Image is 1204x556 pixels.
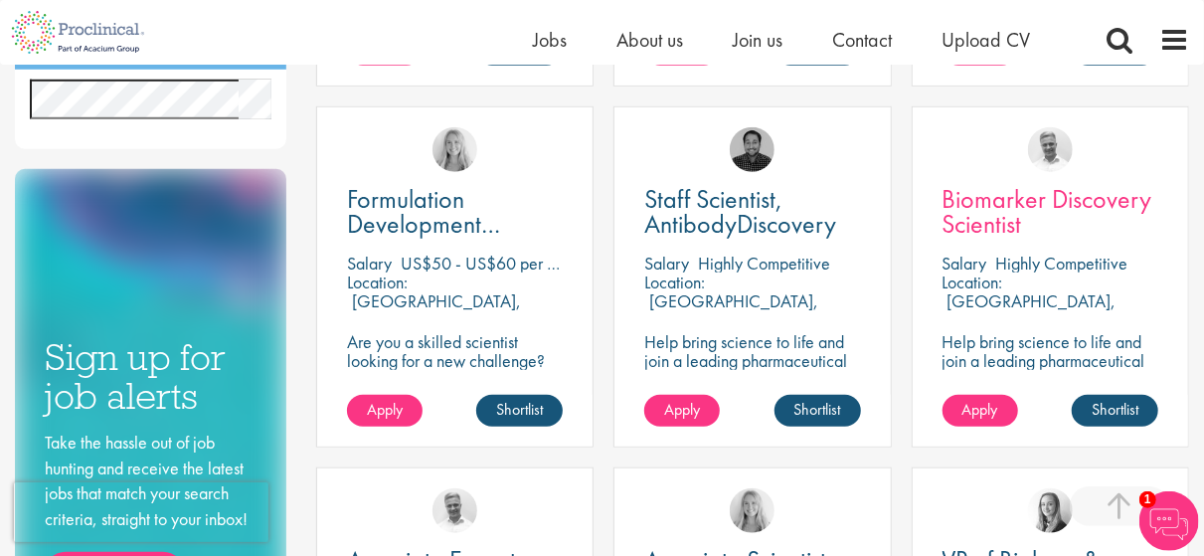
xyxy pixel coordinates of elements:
a: Shortlist [774,395,861,427]
p: Are you a skilled scientist looking for a new challenge? Join this trailblazing biotech on the cu... [347,332,563,446]
p: US$50 - US$60 per hour [401,252,577,275]
span: Salary [347,252,392,275]
a: Shortlist [476,395,563,427]
p: [GEOGRAPHIC_DATA], [GEOGRAPHIC_DATA] [347,289,521,331]
span: Formulation Development Scientist [347,182,500,266]
p: Help bring science to life and join a leading pharmaceutical company to play a key role in delive... [943,332,1158,446]
a: Apply [347,395,423,427]
img: Chatbot [1139,491,1199,551]
span: Apply [962,399,998,420]
p: Help bring science to life and join a leading pharmaceutical company to play a key role in delive... [644,332,860,446]
img: Shannon Briggs [730,488,774,533]
span: Biomarker Discovery Scientist [943,182,1152,241]
span: Apply [367,399,403,420]
iframe: reCAPTCHA [14,482,268,542]
a: Apply [943,395,1018,427]
img: Joshua Bye [1028,127,1073,172]
a: Formulation Development Scientist [347,187,563,237]
h3: Sign up for job alerts [45,338,257,415]
img: Mike Raletz [730,127,774,172]
img: Shannon Briggs [432,127,477,172]
span: Salary [943,252,987,275]
span: Apply [664,399,700,420]
a: Staff Scientist, AntibodyDiscovery [644,187,860,237]
a: Upload CV [942,27,1030,53]
p: Highly Competitive [996,252,1128,275]
a: Contact [832,27,892,53]
img: Sofia Amark [1028,488,1073,533]
span: Staff Scientist, AntibodyDiscovery [644,182,836,241]
p: [GEOGRAPHIC_DATA], [GEOGRAPHIC_DATA] [943,289,1117,331]
span: 1 [1139,491,1156,508]
p: Highly Competitive [698,252,830,275]
a: Join us [733,27,782,53]
img: Joshua Bye [432,488,477,533]
a: Shortlist [1072,395,1158,427]
a: Jobs [533,27,567,53]
span: Salary [644,252,689,275]
span: Location: [644,271,705,293]
span: Location: [943,271,1003,293]
a: Apply [644,395,720,427]
span: Location: [347,271,408,293]
a: About us [616,27,683,53]
p: [GEOGRAPHIC_DATA], [GEOGRAPHIC_DATA] [644,289,818,331]
a: Biomarker Discovery Scientist [943,187,1158,237]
